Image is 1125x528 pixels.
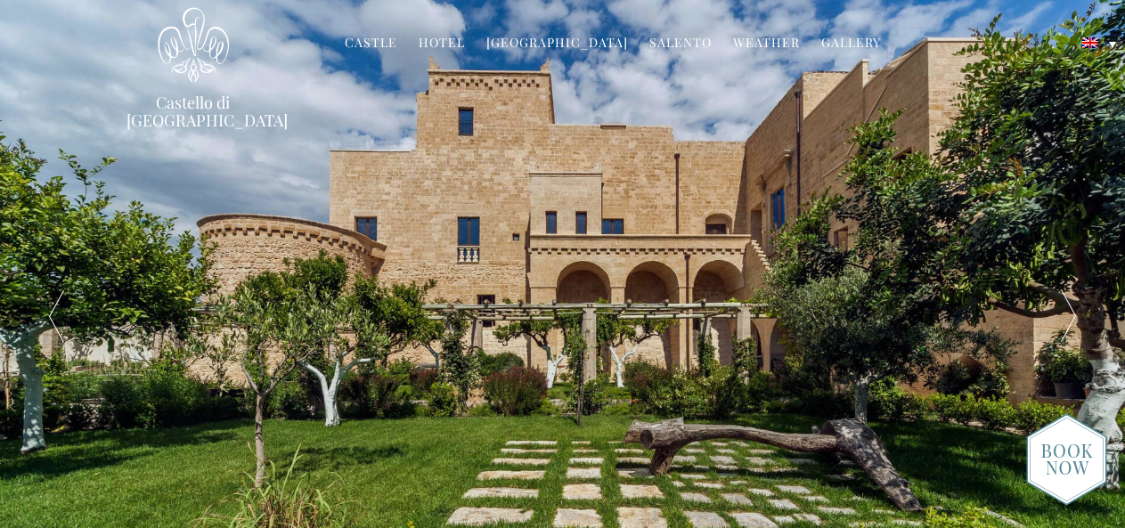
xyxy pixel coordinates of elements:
[126,93,260,129] a: Castello di [GEOGRAPHIC_DATA]
[1082,37,1098,48] img: English
[345,34,397,54] a: Castle
[419,34,465,54] a: Hotel
[821,34,881,54] a: Gallery
[733,34,800,54] a: Weather
[486,34,628,54] a: [GEOGRAPHIC_DATA]
[649,34,712,54] a: Salento
[1026,413,1107,506] img: new-booknow.png
[158,7,229,83] img: Castello di Ugento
